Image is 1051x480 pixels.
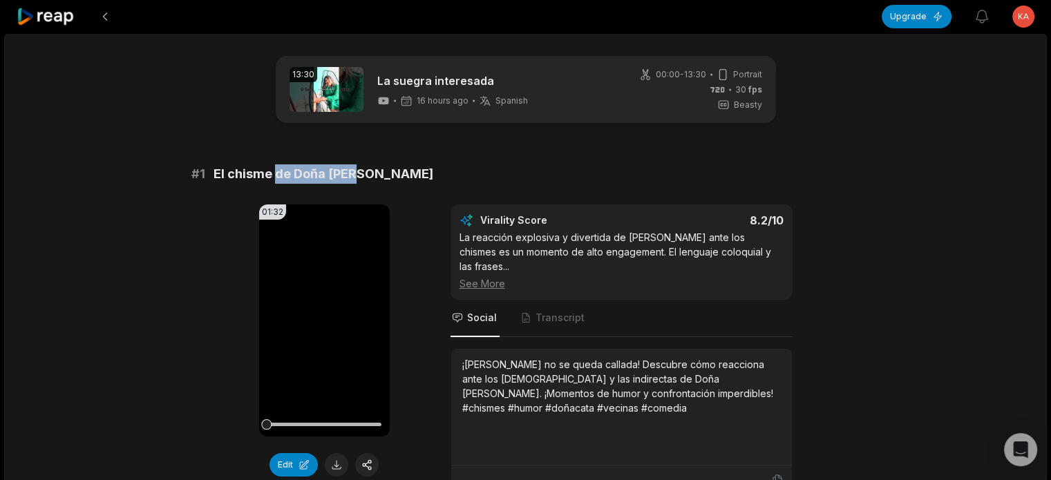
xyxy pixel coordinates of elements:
[495,95,528,106] span: Spanish
[748,84,762,95] span: fps
[462,357,781,415] div: ¡[PERSON_NAME] no se queda callada! Descubre cómo reacciona ante los [DEMOGRAPHIC_DATA] y las ind...
[733,68,762,81] span: Portrait
[460,230,784,291] div: La reacción explosiva y divertida de [PERSON_NAME] ante los chismes es un momento de alto engagem...
[1004,433,1037,466] div: Open Intercom Messenger
[269,453,318,477] button: Edit
[882,5,951,28] button: Upgrade
[417,95,468,106] span: 16 hours ago
[656,68,706,81] span: 00:00 - 13:30
[734,99,762,111] span: Beasty
[259,204,390,436] video: Your browser does not support mp4 format.
[635,213,784,227] div: 8.2 /10
[451,300,793,337] nav: Tabs
[735,84,762,96] span: 30
[377,73,528,89] a: La suegra interesada
[214,164,433,184] span: El chisme de Doña [PERSON_NAME]
[480,213,629,227] div: Virality Score
[460,276,784,291] div: See More
[536,311,585,325] span: Transcript
[467,311,497,325] span: Social
[191,164,205,184] span: # 1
